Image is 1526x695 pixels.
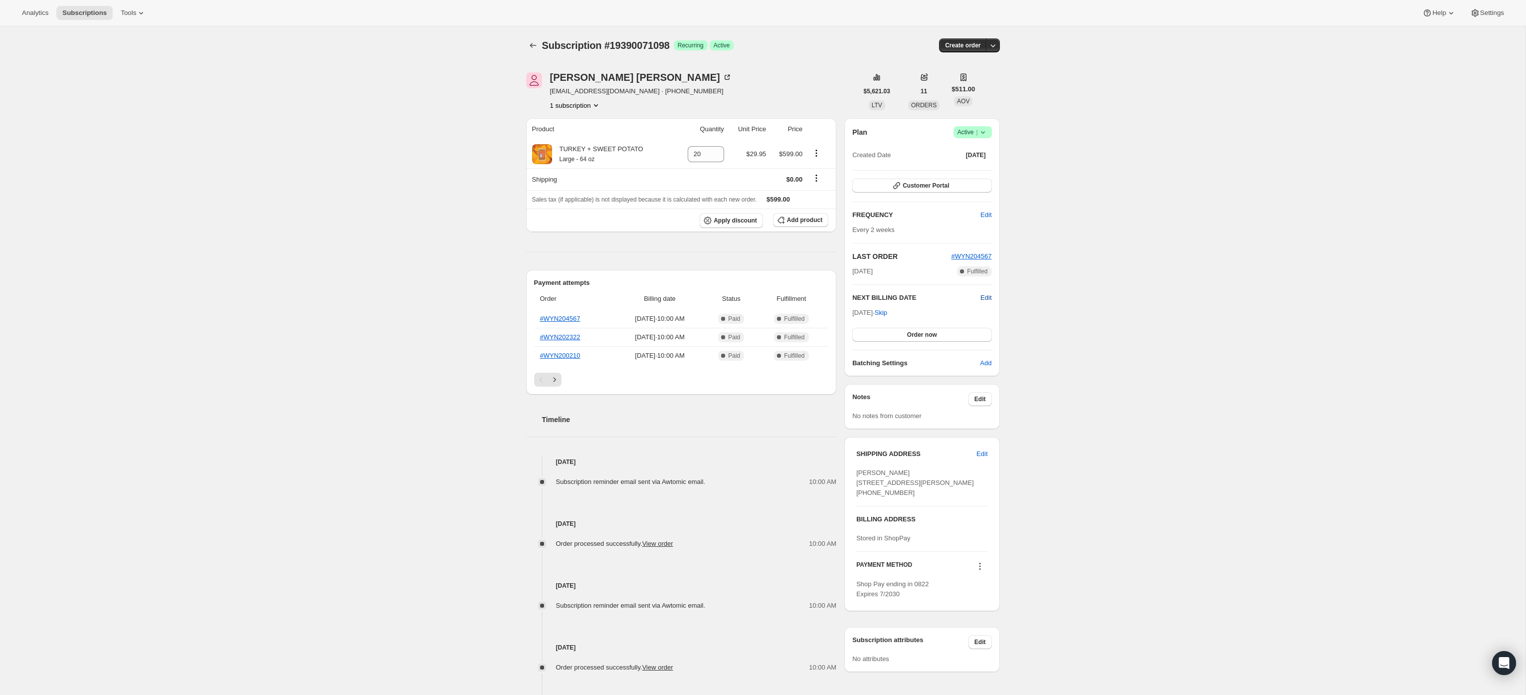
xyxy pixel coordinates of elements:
span: Edit [974,638,986,646]
h2: Payment attempts [534,278,829,288]
button: Edit [974,207,997,223]
span: Create order [945,41,980,49]
img: product img [532,144,552,164]
span: Skip [875,308,887,318]
span: $29.95 [747,150,766,158]
th: Unit Price [727,118,769,140]
span: Edit [976,449,987,459]
h2: NEXT BILLING DATE [852,293,980,303]
span: Order processed successfully. [556,540,673,547]
span: Paid [728,333,740,341]
small: Large - 64 oz [560,156,595,163]
h3: Notes [852,392,968,406]
span: Tools [121,9,136,17]
nav: Pagination [534,373,829,387]
span: Apply discount [714,217,757,225]
span: [DATE] · 10:00 AM [617,332,702,342]
h3: SHIPPING ADDRESS [856,449,976,459]
h2: LAST ORDER [852,251,951,261]
button: Create order [939,38,986,52]
button: Add [974,355,997,371]
div: [PERSON_NAME] [PERSON_NAME] [550,72,732,82]
button: #WYN204567 [952,251,992,261]
span: [DATE] · 10:00 AM [617,314,702,324]
h4: [DATE] [526,581,837,591]
button: Edit [980,293,991,303]
th: Quantity [675,118,727,140]
a: #WYN200210 [540,352,580,359]
button: 11 [915,84,933,98]
span: Subscription reminder email sent via Awtomic email. [556,478,706,485]
a: #WYN204567 [952,252,992,260]
th: Order [534,288,615,310]
span: Analytics [22,9,48,17]
span: $0.00 [786,176,803,183]
button: Product actions [808,148,824,159]
span: Fulfilled [967,267,987,275]
a: View order [642,540,673,547]
span: Sales tax (if applicable) is not displayed because it is calculated with each new order. [532,196,757,203]
span: 10:00 AM [809,601,836,611]
span: Active [714,41,730,49]
span: Paid [728,352,740,360]
h2: Timeline [542,415,837,425]
button: Next [548,373,562,387]
span: Add product [787,216,822,224]
span: Tiffany Berch [526,72,542,88]
span: ORDERS [911,102,937,109]
span: $599.00 [779,150,802,158]
span: Edit [980,210,991,220]
button: Customer Portal [852,179,991,193]
button: Help [1416,6,1462,20]
th: Product [526,118,675,140]
h6: Batching Settings [852,358,980,368]
span: Customer Portal [903,182,949,190]
span: Add [980,358,991,368]
span: Subscriptions [62,9,107,17]
button: [DATE] [960,148,992,162]
span: Active [957,127,988,137]
div: TURKEY + SWEET POTATO [552,144,643,164]
a: #WYN202322 [540,333,580,341]
span: Every 2 weeks [852,226,895,233]
span: [DATE] [852,266,873,276]
h4: [DATE] [526,643,837,653]
h3: PAYMENT METHOD [856,561,912,574]
span: Status [708,294,755,304]
span: Fulfillment [761,294,823,304]
span: Subscription reminder email sent via Awtomic email. [556,602,706,609]
button: Tools [115,6,152,20]
button: Apply discount [700,213,763,228]
span: Settings [1480,9,1504,17]
span: Created Date [852,150,891,160]
button: Shipping actions [808,173,824,184]
span: Fulfilled [784,352,804,360]
span: [PERSON_NAME] [STREET_ADDRESS][PERSON_NAME] [PHONE_NUMBER] [856,469,974,496]
span: Help [1432,9,1446,17]
span: Shop Pay ending in 0822 Expires 7/2030 [856,580,929,598]
span: Order processed successfully. [556,664,673,671]
button: Settings [1464,6,1510,20]
span: Stored in ShopPay [856,534,910,542]
span: Billing date [617,294,702,304]
a: View order [642,664,673,671]
span: Edit [974,395,986,403]
span: No attributes [852,655,889,663]
button: Subscriptions [56,6,113,20]
button: Skip [869,305,893,321]
h3: Subscription attributes [852,635,968,649]
button: Edit [970,446,993,462]
span: No notes from customer [852,412,922,420]
span: Fulfilled [784,333,804,341]
span: [EMAIL_ADDRESS][DOMAIN_NAME] · [PHONE_NUMBER] [550,86,732,96]
button: Subscriptions [526,38,540,52]
h2: Plan [852,127,867,137]
h4: [DATE] [526,519,837,529]
button: Analytics [16,6,54,20]
span: AOV [957,98,969,105]
span: $599.00 [766,196,790,203]
h3: BILLING ADDRESS [856,514,987,524]
span: [DATE] · 10:00 AM [617,351,702,361]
